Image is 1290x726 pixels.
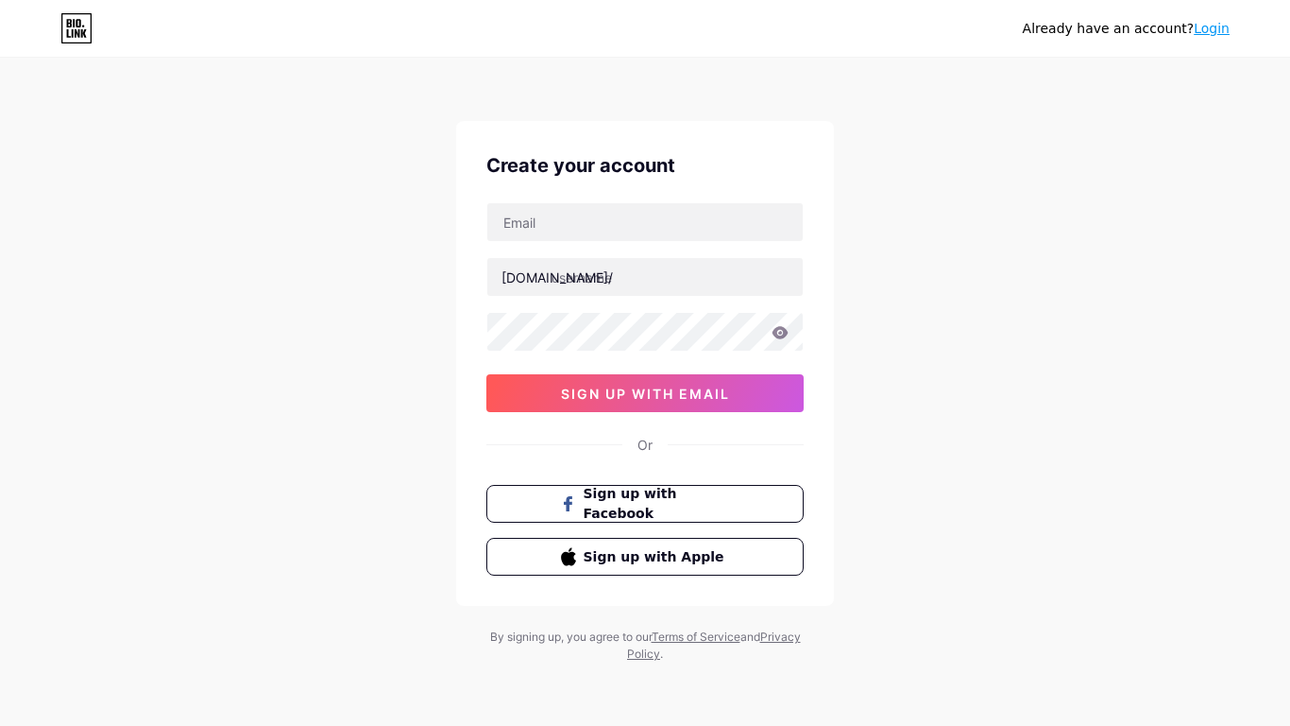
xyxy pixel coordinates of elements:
[501,268,613,287] div: [DOMAIN_NAME]/
[561,386,730,402] span: sign up with email
[486,151,804,180] div: Create your account
[652,630,740,644] a: Terms of Service
[486,374,804,412] button: sign up with email
[1023,19,1230,39] div: Already have an account?
[487,258,803,296] input: username
[486,485,804,523] button: Sign up with Facebook
[637,435,653,455] div: Or
[486,538,804,576] button: Sign up with Apple
[584,484,730,524] span: Sign up with Facebook
[584,547,730,567] span: Sign up with Apple
[1194,21,1230,36] a: Login
[484,629,806,663] div: By signing up, you agree to our and .
[487,203,803,241] input: Email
